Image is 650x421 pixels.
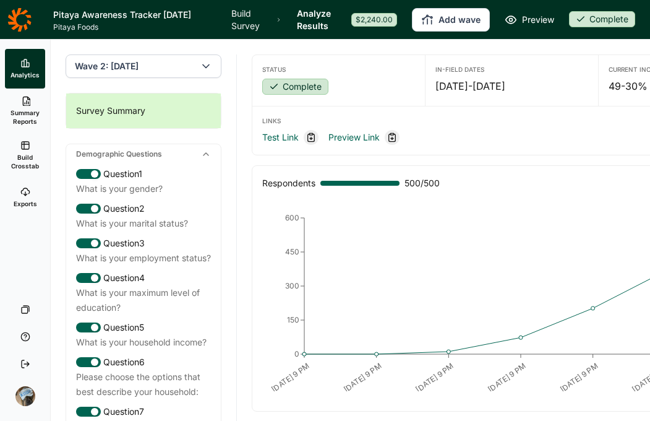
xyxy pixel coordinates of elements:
div: Status [262,65,415,74]
span: Analytics [11,71,40,79]
text: [DATE] 9 PM [486,361,528,394]
div: Question 2 [76,201,211,216]
div: What is your maximum level of education? [76,285,211,315]
tspan: 150 [287,315,299,324]
span: Build Crosstab [10,153,40,170]
div: [DATE] - [DATE] [435,79,588,93]
h1: Pitaya Awareness Tracker [DATE] [53,7,216,22]
a: Analytics [5,49,45,89]
span: Pitaya Foods [53,22,216,32]
div: $2,240.00 [351,13,397,27]
a: Test Link [262,130,299,145]
div: Complete [262,79,328,95]
button: Add wave [412,8,490,32]
div: Question 3 [76,236,211,251]
text: [DATE] 9 PM [342,361,383,394]
text: [DATE] 9 PM [270,361,311,394]
div: What is your household income? [76,335,211,350]
div: In-Field Dates [435,65,588,74]
span: Wave 2: [DATE] [75,60,139,72]
div: Demographic Questions [66,144,221,164]
text: [DATE] 9 PM [558,361,600,394]
a: Preview [505,12,554,27]
a: Preview Link [328,130,380,145]
div: What is your gender? [76,181,211,196]
div: Respondents [262,176,315,191]
span: Exports [14,199,37,208]
button: Complete [569,11,635,28]
div: Question 5 [76,320,211,335]
button: Complete [262,79,328,96]
div: Question 6 [76,355,211,370]
div: Question 7 [76,404,211,419]
button: Wave 2: [DATE] [66,54,221,78]
tspan: 0 [294,349,299,358]
div: Question 4 [76,271,211,285]
div: Copy link [304,130,319,145]
a: Build Crosstab [5,133,45,178]
div: Survey Summary [66,93,221,128]
tspan: 600 [285,213,299,222]
a: Summary Reports [5,89,45,133]
div: What is your employment status? [76,251,211,266]
span: 500 / 500 [404,176,440,191]
text: [DATE] 9 PM [414,361,455,394]
tspan: 450 [285,247,299,256]
div: Question 1 [76,167,211,181]
a: Exports [5,178,45,217]
span: Preview [522,12,554,27]
div: What is your marital status? [76,216,211,231]
tspan: 300 [285,281,299,290]
img: ocn8z7iqvmiiaveqkfqd.png [15,386,35,406]
span: Summary Reports [10,108,40,126]
div: Please choose the options that best describe your household: [76,370,211,399]
div: Complete [569,11,635,27]
div: Copy link [385,130,400,145]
